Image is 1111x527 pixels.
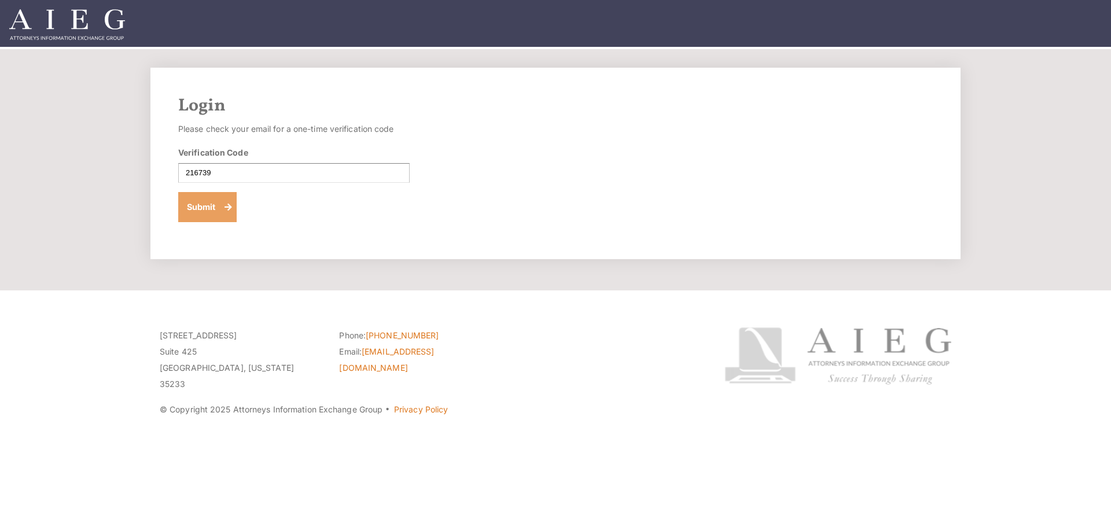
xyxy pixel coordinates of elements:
span: · [385,409,390,415]
li: Phone: [339,327,501,344]
p: Please check your email for a one-time verification code [178,121,410,137]
button: Submit [178,192,237,222]
p: © Copyright 2025 Attorneys Information Exchange Group [160,401,681,418]
h2: Login [178,95,933,116]
a: [PHONE_NUMBER] [366,330,439,340]
img: Attorneys Information Exchange Group [9,9,125,40]
a: [EMAIL_ADDRESS][DOMAIN_NAME] [339,347,434,373]
p: [STREET_ADDRESS] Suite 425 [GEOGRAPHIC_DATA], [US_STATE] 35233 [160,327,322,392]
label: Verification Code [178,146,248,159]
li: Email: [339,344,501,376]
img: Attorneys Information Exchange Group logo [724,327,951,385]
a: Privacy Policy [394,404,448,414]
